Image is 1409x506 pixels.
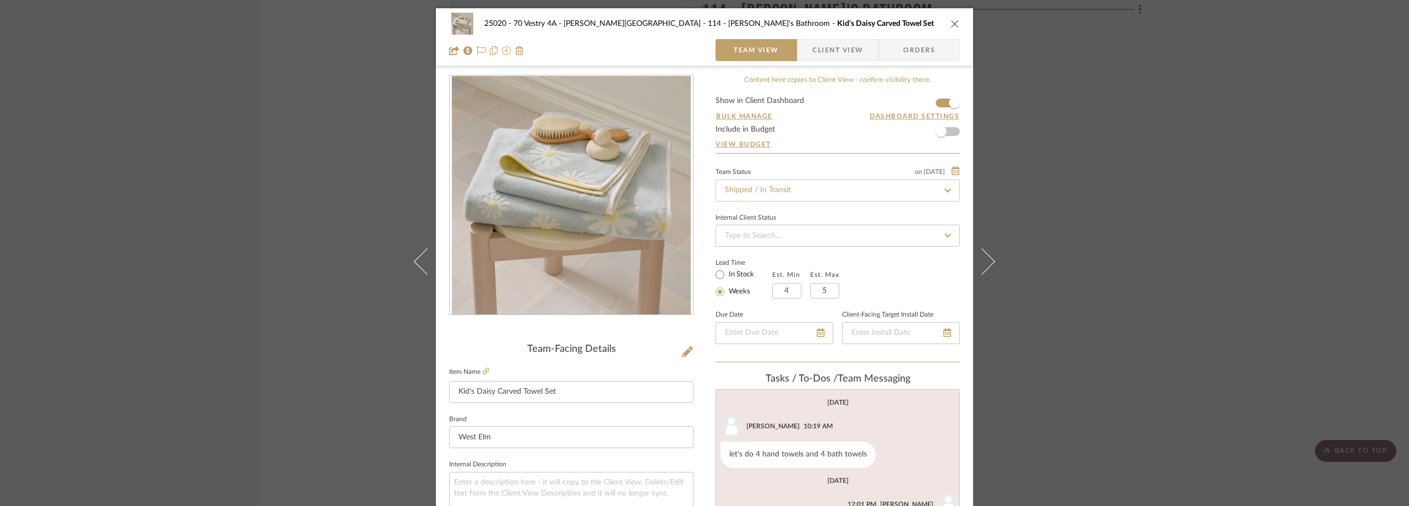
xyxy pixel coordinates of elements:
[716,75,960,86] div: Content here copies to Client View - confirm visibility there.
[891,39,947,61] span: Orders
[716,179,960,202] input: Type to Search…
[869,111,960,121] button: Dashboard Settings
[810,271,839,279] label: Est. Max
[766,374,838,384] span: Tasks / To-Dos /
[727,270,754,280] label: In Stock
[716,268,772,298] mat-radio-group: Select item type
[716,225,960,247] input: Type to Search…
[716,215,776,221] div: Internal Client Status
[515,46,524,55] img: Remove from project
[716,111,773,121] button: Bulk Manage
[716,258,772,268] label: Lead Time
[827,477,849,485] div: [DATE]
[720,442,876,468] div: let's do 4 hand towels and 4 bath towels
[449,367,489,377] label: Item Name
[449,462,506,467] label: Internal Description
[449,13,476,35] img: 792af1e6-63b6-4ba5-860f-b1f40af7c23e_48x40.jpg
[708,20,837,28] span: 114 - [PERSON_NAME]'s Bathroom
[449,426,693,448] input: Enter Brand
[804,421,833,431] div: 10:19 AM
[827,399,849,406] div: [DATE]
[449,417,467,422] label: Brand
[837,20,934,28] span: Kid's Daisy Carved Towel Set
[452,76,691,315] img: 792af1e6-63b6-4ba5-860f-b1f40af7c23e_436x436.jpg
[484,20,708,28] span: 25020 - 70 Vestry 4A - [PERSON_NAME][GEOGRAPHIC_DATA]
[449,381,693,403] input: Enter Item Name
[720,415,742,437] img: user_avatar.png
[842,322,960,344] input: Enter Install Date
[922,168,946,176] span: [DATE]
[734,39,779,61] span: Team View
[772,271,800,279] label: Est. Min
[716,170,751,175] div: Team Status
[716,312,743,318] label: Due Date
[746,421,800,431] div: [PERSON_NAME]
[449,344,693,356] div: Team-Facing Details
[842,312,933,318] label: Client-Facing Target Install Date
[812,39,863,61] span: Client View
[727,287,750,297] label: Weeks
[716,373,960,385] div: team Messaging
[716,322,833,344] input: Enter Due Date
[950,19,960,29] button: close
[915,168,922,175] span: on
[716,140,960,149] a: View Budget
[450,76,693,315] div: 0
